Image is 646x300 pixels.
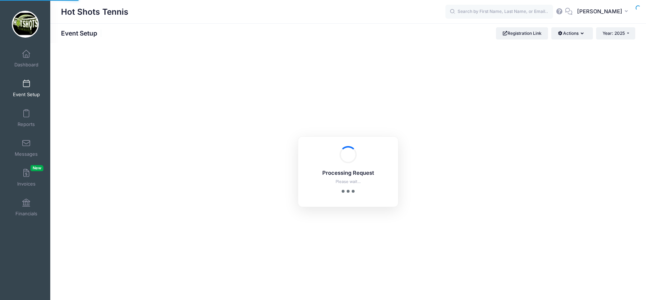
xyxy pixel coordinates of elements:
[308,170,389,177] h5: Processing Request
[572,4,635,20] button: [PERSON_NAME]
[15,151,38,157] span: Messages
[603,31,625,36] span: Year: 2025
[9,195,43,220] a: Financials
[14,62,38,68] span: Dashboard
[18,121,35,127] span: Reports
[9,106,43,131] a: Reports
[12,11,39,38] img: Hot Shots Tennis
[31,165,43,171] span: New
[15,211,37,217] span: Financials
[61,29,103,37] h1: Event Setup
[13,92,40,98] span: Event Setup
[61,4,128,20] h1: Hot Shots Tennis
[496,27,548,39] a: Registration Link
[17,181,36,187] span: Invoices
[551,27,593,39] button: Actions
[9,165,43,190] a: InvoicesNew
[596,27,635,39] button: Year: 2025
[9,135,43,160] a: Messages
[9,46,43,71] a: Dashboard
[577,8,622,15] span: [PERSON_NAME]
[9,76,43,101] a: Event Setup
[308,179,389,185] p: Please wait...
[445,5,553,19] input: Search by First Name, Last Name, or Email...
